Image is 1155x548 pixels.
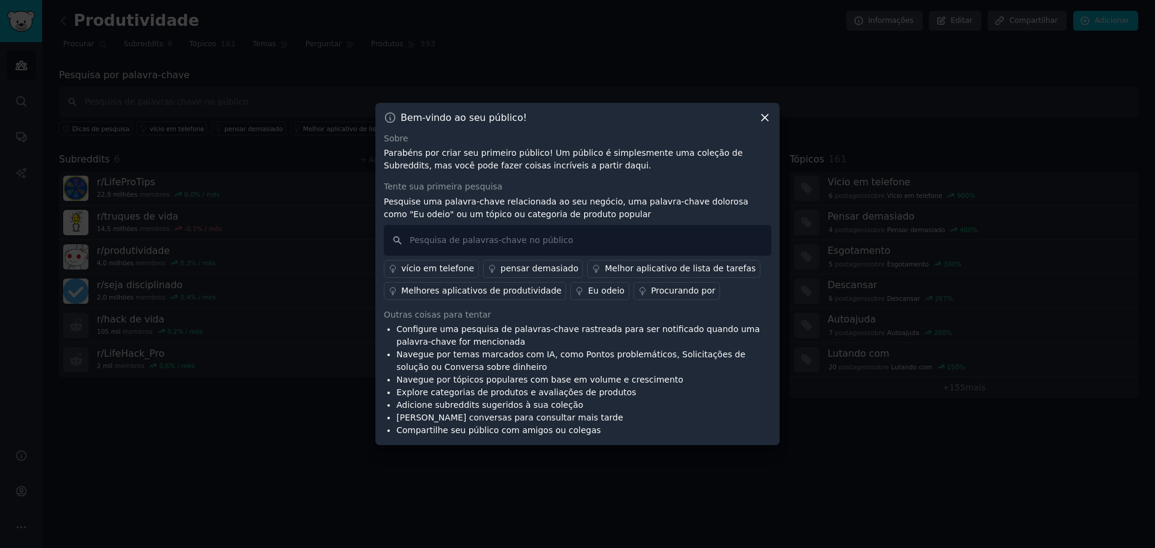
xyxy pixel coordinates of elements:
[396,425,601,435] font: Compartilhe seu público com amigos ou colegas
[483,260,583,278] a: pensar demasiado
[396,375,683,384] font: Navegue por tópicos populares com base em volume e crescimento
[384,310,491,319] font: Outras coisas para tentar
[396,413,623,422] font: [PERSON_NAME] conversas para consultar mais tarde
[605,263,756,273] font: Melhor aplicativo de lista de tarefas
[633,282,720,300] a: Procurando por
[651,286,715,295] font: Procurando por
[384,225,771,256] input: Pesquisa de palavras-chave no público
[384,182,502,191] font: Tente sua primeira pesquisa
[384,282,566,300] a: Melhores aplicativos de produtividade
[401,263,474,273] font: vício em telefone
[396,387,636,397] font: Explore categorias de produtos e avaliações de produtos
[587,260,760,278] a: Melhor aplicativo de lista de tarefas
[401,112,527,123] font: Bem-vindo ao seu público!
[396,349,745,372] font: Navegue por temas marcados com IA, como Pontos problemáticos, Solicitações de solução ou Conversa...
[588,286,624,295] font: Eu odeio
[500,263,578,273] font: pensar demasiado
[396,400,584,410] font: Adicione subreddits sugeridos à sua coleção
[384,148,743,170] font: Parabéns por criar seu primeiro público! Um público é simplesmente uma coleção de Subreddits, mas...
[384,197,748,219] font: Pesquise uma palavra-chave relacionada ao seu negócio, uma palavra-chave dolorosa como "Eu odeio"...
[384,134,408,143] font: Sobre
[401,286,561,295] font: Melhores aplicativos de produtividade
[384,260,479,278] a: vício em telefone
[396,324,760,346] font: Configure uma pesquisa de palavras-chave rastreada para ser notificado quando uma palavra-chave f...
[570,282,629,300] a: Eu odeio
